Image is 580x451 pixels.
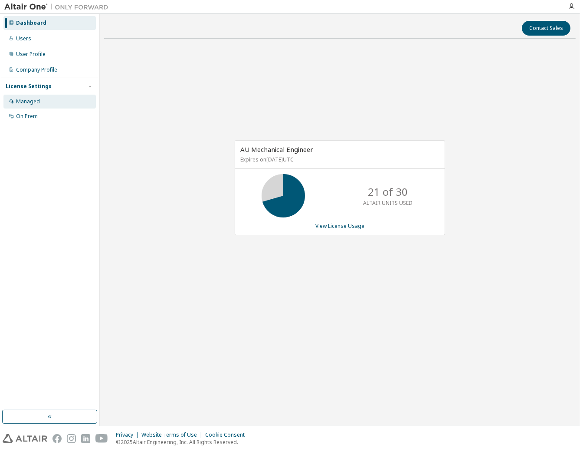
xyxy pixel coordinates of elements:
[16,35,31,42] div: Users
[16,20,46,26] div: Dashboard
[81,434,90,443] img: linkedin.svg
[522,21,570,36] button: Contact Sales
[16,113,38,120] div: On Prem
[16,51,46,58] div: User Profile
[116,438,250,446] p: © 2025 Altair Engineering, Inc. All Rights Reserved.
[205,431,250,438] div: Cookie Consent
[315,222,364,230] a: View License Usage
[4,3,113,11] img: Altair One
[368,184,408,199] p: 21 of 30
[240,145,313,154] span: AU Mechanical Engineer
[16,66,57,73] div: Company Profile
[141,431,205,438] div: Website Terms of Use
[16,98,40,105] div: Managed
[67,434,76,443] img: instagram.svg
[363,199,413,207] p: ALTAIR UNITS USED
[240,156,437,163] p: Expires on [DATE] UTC
[6,83,52,90] div: License Settings
[3,434,47,443] img: altair_logo.svg
[52,434,62,443] img: facebook.svg
[95,434,108,443] img: youtube.svg
[116,431,141,438] div: Privacy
